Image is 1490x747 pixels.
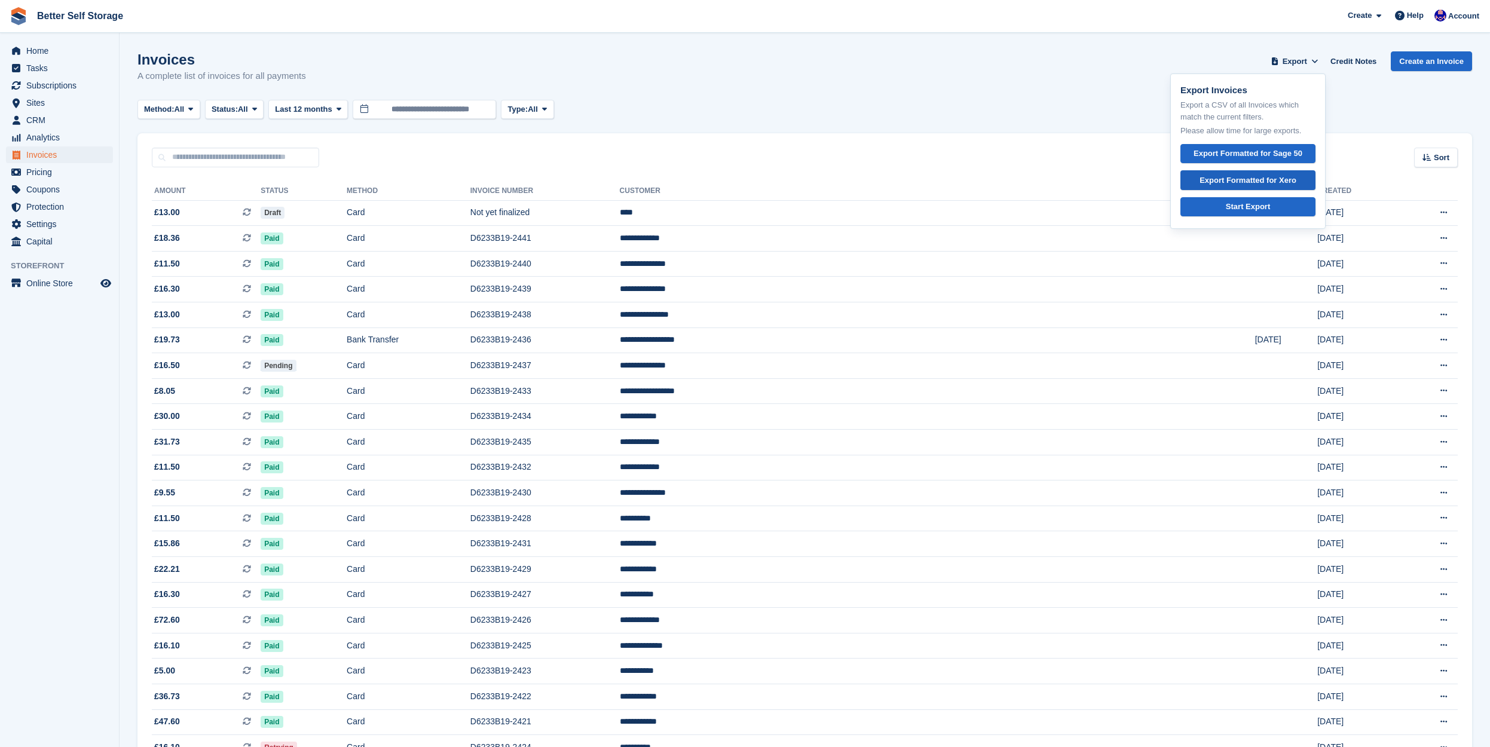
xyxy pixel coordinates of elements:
td: [DATE] [1317,455,1398,480]
span: £30.00 [154,410,180,423]
td: [DATE] [1317,327,1398,353]
span: £72.60 [154,614,180,626]
span: Pricing [26,164,98,180]
span: £13.00 [154,206,180,219]
span: Last 12 months [275,103,332,115]
td: Card [347,480,470,506]
a: menu [6,146,113,163]
span: Paid [261,614,283,626]
td: [DATE] [1317,200,1398,226]
td: Card [347,709,470,735]
a: menu [6,181,113,198]
td: [DATE] [1317,302,1398,328]
span: £16.50 [154,359,180,372]
span: £9.55 [154,486,175,499]
a: Better Self Storage [32,6,128,26]
td: Card [347,633,470,659]
td: [DATE] [1317,531,1398,557]
h1: Invoices [137,51,306,68]
span: Paid [261,513,283,525]
span: Paid [261,283,283,295]
td: D6233B19-2431 [470,531,620,557]
button: Method: All [137,100,200,120]
button: Status: All [205,100,264,120]
td: [DATE] [1317,353,1398,379]
a: menu [6,129,113,146]
span: £47.60 [154,715,180,728]
p: Export Invoices [1180,84,1315,97]
span: Paid [261,232,283,244]
td: [DATE] [1255,327,1318,353]
th: Amount [152,182,261,201]
span: £22.21 [154,563,180,575]
span: Help [1407,10,1424,22]
div: Export Formatted for Xero [1200,174,1296,186]
td: Card [347,251,470,277]
span: £16.30 [154,588,180,601]
td: [DATE] [1317,404,1398,430]
span: Export [1283,56,1307,68]
span: Coupons [26,181,98,198]
td: Bank Transfer [347,327,470,353]
a: menu [6,77,113,94]
td: [DATE] [1317,633,1398,659]
span: Paid [261,538,283,550]
td: [DATE] [1317,251,1398,277]
span: Account [1448,10,1479,22]
a: Create an Invoice [1391,51,1472,71]
th: Created [1317,182,1398,201]
span: Paid [261,564,283,575]
a: menu [6,112,113,128]
td: D6233B19-2433 [470,378,620,404]
img: David Macdonald [1434,10,1446,22]
th: Invoice Number [470,182,620,201]
span: Storefront [11,260,119,272]
span: £11.50 [154,512,180,525]
span: Paid [261,309,283,321]
span: £16.10 [154,639,180,652]
a: menu [6,216,113,232]
span: Settings [26,216,98,232]
td: D6233B19-2430 [470,480,620,506]
td: Card [347,582,470,608]
td: Card [347,277,470,302]
td: Not yet finalized [470,200,620,226]
p: Export a CSV of all Invoices which match the current filters. [1180,99,1315,123]
td: [DATE] [1317,608,1398,633]
td: Card [347,200,470,226]
td: Card [347,455,470,480]
p: Please allow time for large exports. [1180,125,1315,137]
span: Invoices [26,146,98,163]
span: Online Store [26,275,98,292]
img: stora-icon-8386f47178a22dfd0bd8f6a31ec36ba5ce8667c1dd55bd0f319d3a0aa187defe.svg [10,7,27,25]
a: menu [6,233,113,250]
a: menu [6,198,113,215]
span: Paid [261,716,283,728]
td: Card [347,353,470,379]
td: [DATE] [1317,659,1398,684]
a: menu [6,275,113,292]
td: D6233B19-2421 [470,709,620,735]
span: All [238,103,248,115]
span: £31.73 [154,436,180,448]
span: £11.50 [154,258,180,270]
span: Paid [261,589,283,601]
div: Export Formatted for Sage 50 [1194,148,1302,160]
td: D6233B19-2427 [470,582,620,608]
td: [DATE] [1317,709,1398,735]
td: Card [347,506,470,531]
span: £15.86 [154,537,180,550]
th: Method [347,182,470,201]
td: D6233B19-2432 [470,455,620,480]
span: Paid [261,640,283,652]
td: Card [347,302,470,328]
td: [DATE] [1317,430,1398,455]
td: Card [347,557,470,583]
a: menu [6,164,113,180]
span: Tasks [26,60,98,76]
span: £16.30 [154,283,180,295]
td: Card [347,684,470,709]
td: Card [347,531,470,557]
td: D6233B19-2429 [470,557,620,583]
span: Sites [26,94,98,111]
